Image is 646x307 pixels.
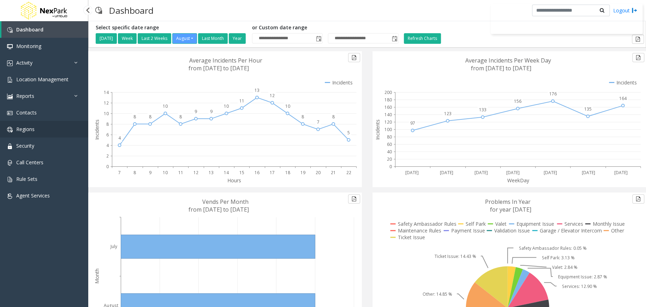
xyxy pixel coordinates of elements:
img: 'icon' [7,44,13,49]
span: Toggle popup [315,34,322,43]
text: 16 [255,170,259,176]
img: 'icon' [7,160,13,166]
text: Incidents [94,119,100,140]
text: 6 [106,132,109,138]
text: 60 [387,141,392,147]
text: 10 [285,103,290,109]
text: 135 [584,106,592,112]
text: [DATE] [439,170,453,176]
span: Reports [16,93,34,99]
button: Week [118,33,137,44]
button: Export to pdf [348,194,360,203]
img: 'icon' [7,94,13,99]
span: Security [16,142,34,149]
text: Incidents [374,119,381,140]
text: 11 [178,170,183,176]
text: Services: 12.90 % [562,283,597,289]
h5: or Custom date range [252,25,399,31]
text: 133 [479,107,486,113]
text: 17 [270,170,275,176]
img: pageIcon [95,2,102,19]
img: 'icon' [7,110,13,116]
text: 176 [549,91,556,97]
text: Average Incidents Per Hour [189,57,262,64]
text: 9 [210,108,213,114]
img: 'icon' [7,60,13,66]
a: Dashboard [1,21,88,38]
text: [DATE] [474,170,488,176]
text: 22 [346,170,351,176]
button: Export to pdf [348,53,360,62]
text: from [DATE] to [DATE] [189,206,249,213]
span: Contacts [16,109,37,116]
text: Month [94,268,100,284]
text: 12 [193,170,198,176]
text: 0 [389,164,392,170]
img: 'icon' [7,27,13,33]
button: Last 2 Weeks [138,33,171,44]
text: 14 [224,170,229,176]
text: Self Park: 3.13 % [542,255,575,261]
text: from [DATE] to [DATE] [471,64,531,72]
button: August [172,33,197,44]
text: 9 [149,170,151,176]
text: 8 [179,114,182,120]
span: Call Centers [16,159,43,166]
text: 12 [104,100,109,106]
text: 13 [255,87,259,93]
span: Location Management [16,76,68,83]
text: 123 [444,111,451,117]
text: [DATE] [614,170,627,176]
text: 40 [387,149,392,155]
text: 19 [300,170,305,176]
text: 80 [387,134,392,140]
text: Safety Ambassador Rules: 0.05 % [519,245,587,251]
text: 10 [104,111,109,117]
text: 5 [347,130,350,136]
text: 11 [239,98,244,104]
text: 0 [106,164,109,170]
text: 156 [514,98,521,104]
text: 7 [118,170,121,176]
text: 20 [387,156,392,162]
button: Export to pdf [632,53,644,62]
text: 10 [163,103,168,109]
img: 'icon' [7,177,13,182]
text: 8 [133,114,136,120]
text: 164 [619,95,627,101]
text: 120 [384,119,392,125]
text: 4 [118,135,121,141]
span: Monitoring [16,43,41,49]
text: 8 [332,114,335,120]
text: Vends Per Month [202,198,249,206]
text: Hours [227,177,241,184]
button: Last Month [198,33,228,44]
span: Toggle popup [390,34,398,43]
button: [DATE] [96,33,117,44]
h3: Dashboard [106,2,157,19]
text: from [DATE] to [DATE] [189,64,249,72]
text: Other: 14.85 % [422,291,452,297]
text: 200 [384,89,392,95]
text: 12 [270,93,275,99]
span: Dashboard [16,26,43,33]
button: Year [229,33,246,44]
text: Problems In Year [485,198,531,206]
span: Regions [16,126,35,132]
text: 8 [149,114,151,120]
text: [DATE] [405,170,419,176]
text: 8 [106,121,109,127]
span: Agent Services [16,192,50,199]
text: 4 [106,142,109,148]
img: 'icon' [7,193,13,199]
button: Refresh Charts [404,33,441,44]
text: [DATE] [506,170,520,176]
text: 8 [301,114,304,120]
text: 20 [316,170,321,176]
text: 10 [163,170,168,176]
h5: Select specific date range [96,25,247,31]
text: 100 [384,126,392,132]
text: 140 [384,112,392,118]
text: 21 [331,170,336,176]
text: July [110,243,117,249]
